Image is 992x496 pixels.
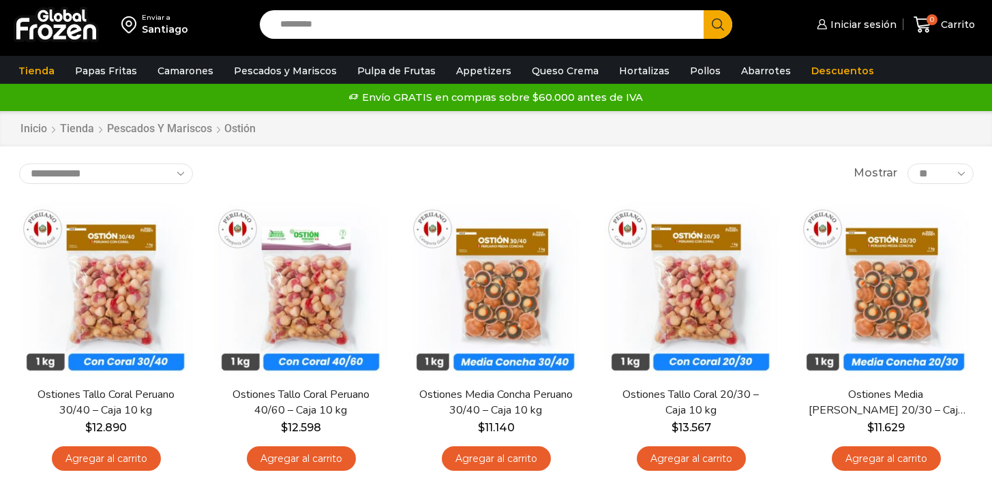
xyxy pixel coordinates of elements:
a: Tienda [12,58,61,84]
a: Ostiones Media [PERSON_NAME] 20/30 – Caja 10 kg [807,387,964,418]
a: Pescados y Mariscos [106,121,213,137]
a: 0 Carrito [910,9,978,41]
a: Hortalizas [612,58,676,84]
bdi: 11.629 [867,421,905,434]
span: Iniciar sesión [827,18,897,31]
a: Abarrotes [734,58,798,84]
a: Appetizers [449,58,518,84]
a: Agregar al carrito: “Ostiones Tallo Coral 20/30 - Caja 10 kg” [637,446,746,471]
select: Pedido de la tienda [19,164,193,184]
div: Enviar a [142,13,188,22]
span: Carrito [937,18,975,31]
a: Pollos [683,58,727,84]
span: $ [85,421,92,434]
bdi: 12.890 [85,421,127,434]
span: $ [478,421,485,434]
a: Ostiones Tallo Coral Peruano 30/40 – Caja 10 kg [27,387,184,418]
img: address-field-icon.svg [121,13,142,36]
a: Agregar al carrito: “Ostiones Tallo Coral Peruano 40/60 - Caja 10 kg” [247,446,356,471]
a: Pescados y Mariscos [227,58,344,84]
div: Santiago [142,22,188,36]
a: Agregar al carrito: “Ostiones Media Concha Peruano 30/40 - Caja 10 kg” [442,446,551,471]
nav: Breadcrumb [20,121,256,137]
h1: Ostión [224,122,256,135]
button: Search button [704,10,732,39]
a: Agregar al carrito: “Ostiones Media Concha Peruano 20/30 - Caja 10 kg” [832,446,941,471]
a: Iniciar sesión [813,11,897,38]
a: Queso Crema [525,58,605,84]
a: Inicio [20,121,48,137]
a: Pulpa de Frutas [350,58,442,84]
bdi: 11.140 [478,421,515,434]
span: $ [281,421,288,434]
a: Camarones [151,58,220,84]
a: Papas Fritas [68,58,144,84]
span: 0 [927,14,937,25]
bdi: 12.598 [281,421,321,434]
a: Ostiones Tallo Coral 20/30 – Caja 10 kg [612,387,769,418]
a: Ostiones Media Concha Peruano 30/40 – Caja 10 kg [417,387,574,418]
a: Descuentos [805,58,881,84]
a: Ostiones Tallo Coral Peruano 40/60 – Caja 10 kg [222,387,379,418]
a: Agregar al carrito: “Ostiones Tallo Coral Peruano 30/40 - Caja 10 kg” [52,446,161,471]
a: Tienda [59,121,95,137]
span: $ [672,421,678,434]
span: $ [867,421,874,434]
span: Mostrar [854,166,897,181]
bdi: 13.567 [672,421,711,434]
